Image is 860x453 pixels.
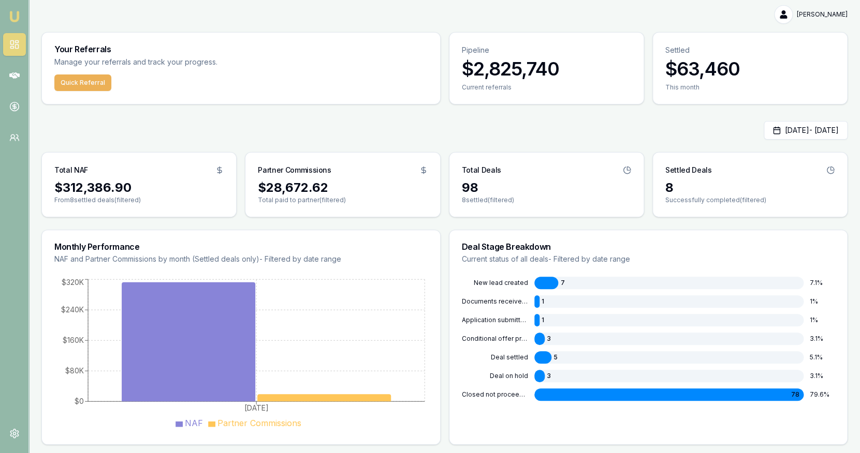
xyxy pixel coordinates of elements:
[217,418,301,428] span: Partner Commissions
[665,179,835,196] div: 8
[665,83,835,92] div: This month
[462,179,631,196] div: 98
[665,165,711,175] h3: Settled Deals
[665,58,835,79] h3: $63,460
[764,121,848,140] button: [DATE]- [DATE]
[797,10,848,19] span: [PERSON_NAME]
[258,179,427,196] div: $28,672.62
[63,336,84,344] tspan: $160K
[61,305,84,314] tspan: $240K
[665,196,835,204] p: Successfully completed (filtered)
[462,335,528,343] div: CONDITIONAL OFFER PROVIDED TO CLIENT
[462,316,528,324] div: APPLICATION SUBMITTED TO LENDER
[8,10,21,23] img: emu-icon-u.png
[462,45,631,55] p: Pipeline
[547,335,551,343] span: 3
[54,179,224,196] div: $312,386.90
[542,297,544,306] span: 1
[244,403,269,412] tspan: [DATE]
[547,372,551,380] span: 3
[462,83,631,92] div: Current referrals
[462,297,528,306] div: DOCUMENTS RECEIVED FROM CLIENT
[810,335,835,343] div: 3.1 %
[258,196,427,204] p: Total paid to partner (filtered)
[791,390,799,399] span: 78
[462,243,835,251] h3: Deal Stage Breakdown
[810,353,835,361] div: 5.1 %
[258,165,331,175] h3: Partner Commissions
[665,45,835,55] p: Settled
[54,243,428,251] h3: Monthly Performance
[810,316,835,324] div: 1 %
[553,353,558,361] span: 5
[462,196,631,204] p: 8 settled (filtered)
[462,279,528,287] div: NEW LEAD CREATED
[185,418,203,428] span: NAF
[810,279,835,287] div: 7.1 %
[462,58,631,79] h3: $2,825,740
[54,56,319,68] p: Manage your referrals and track your progress.
[462,372,528,380] div: DEAL ON HOLD
[65,366,84,375] tspan: $80K
[810,390,835,399] div: 79.6 %
[810,297,835,306] div: 1 %
[560,279,564,287] span: 7
[54,74,111,91] button: Quick Referral
[54,165,88,175] h3: Total NAF
[462,353,528,361] div: DEAL SETTLED
[462,165,501,175] h3: Total Deals
[462,254,835,264] p: Current status of all deals - Filtered by date range
[462,390,528,399] div: CLOSED NOT PROCEEDING
[810,372,835,380] div: 3.1 %
[75,397,84,405] tspan: $0
[62,277,84,286] tspan: $320K
[542,316,544,324] span: 1
[54,45,428,53] h3: Your Referrals
[54,254,428,264] p: NAF and Partner Commissions by month (Settled deals only) - Filtered by date range
[54,196,224,204] p: From 8 settled deals (filtered)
